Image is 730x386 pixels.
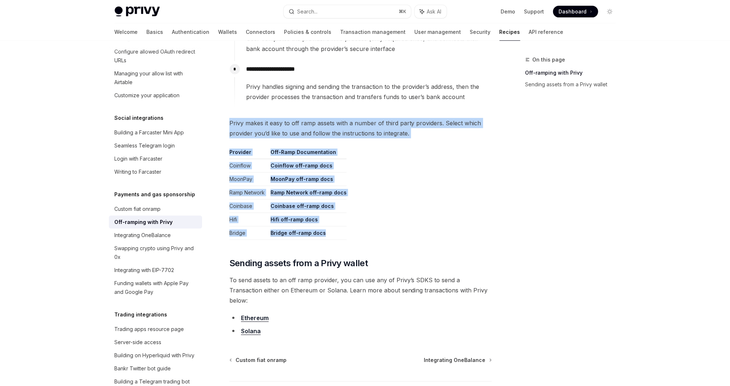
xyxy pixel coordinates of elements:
a: Writing to Farcaster [109,165,202,178]
div: Off-ramping with Privy [115,218,173,227]
div: Building a Telegram trading bot [115,377,190,386]
a: Integrating OneBalance [109,229,202,242]
a: Policies & controls [284,23,332,41]
a: Ethereum [241,314,269,322]
a: Basics [147,23,163,41]
td: MoonPay [229,173,268,186]
span: ⌘ K [399,9,407,15]
div: Configure allowed OAuth redirect URLs [115,47,198,65]
a: Building a Farcaster Mini App [109,126,202,139]
span: Privy makes it easy to off ramp assets with a number of third party providers. Select which provi... [229,118,492,138]
a: Security [470,23,491,41]
a: Building on Hyperliquid with Privy [109,349,202,362]
td: Bridge [229,227,268,240]
a: Swapping crypto using Privy and 0x [109,242,202,264]
a: Hifi off-ramp docs [271,216,318,223]
th: Off-Ramp Documentation [268,149,347,159]
a: Wallets [218,23,237,41]
div: Seamless Telegram login [115,141,175,150]
span: To send assets to an off ramp provider, you can use any of Privy’s SDKS to send a Transaction eit... [229,275,492,306]
div: Funding wallets with Apple Pay and Google Pay [115,279,198,296]
a: Custom fiat onramp [230,357,287,364]
span: On this page [533,55,565,64]
a: Configure allowed OAuth redirect URLs [109,45,202,67]
span: Custom fiat onramp [236,357,287,364]
a: Seamless Telegram login [109,139,202,152]
button: Toggle dark mode [604,6,616,17]
div: Building on Hyperliquid with Privy [115,351,195,360]
span: Dashboard [559,8,587,15]
a: Sending assets from a Privy wallet [525,79,622,90]
a: Integrating OneBalance [424,357,491,364]
a: Funding wallets with Apple Pay and Google Pay [109,277,202,299]
a: Customize your application [109,89,202,102]
a: Integrating with EIP-7702 [109,264,202,277]
div: Trading apps resource page [115,325,184,334]
span: Ask AI [427,8,442,15]
button: Ask AI [415,5,447,18]
a: Coinbase off-ramp docs [271,203,334,209]
td: Coinflow [229,159,268,173]
a: Bridge off-ramp docs [271,230,326,236]
a: Off-ramping with Privy [109,216,202,229]
a: Managing your allow list with Airtable [109,67,202,89]
th: Provider [229,149,268,159]
a: Recipes [500,23,520,41]
a: Authentication [172,23,210,41]
a: Transaction management [340,23,406,41]
span: Integrating OneBalance [424,357,486,364]
div: Building a Farcaster Mini App [115,128,184,137]
div: Server-side access [115,338,162,347]
a: Custom fiat onramp [109,202,202,216]
div: Search... [297,7,318,16]
div: Writing to Farcaster [115,168,162,176]
div: Integrating with EIP-7702 [115,266,174,275]
div: Custom fiat onramp [115,205,161,213]
a: Dashboard [553,6,598,17]
a: Bankr Twitter bot guide [109,362,202,375]
h5: Payments and gas sponsorship [115,190,196,199]
a: Login with Farcaster [109,152,202,165]
a: Connectors [246,23,276,41]
td: Ramp Network [229,186,268,200]
span: User completes the provider’s KYC process (only required once) and connects their bank account th... [246,34,492,54]
td: Coinbase [229,200,268,213]
div: Customize your application [115,91,180,100]
a: Ramp Network off-ramp docs [271,189,347,196]
a: Server-side access [109,336,202,349]
div: Swapping crypto using Privy and 0x [115,244,198,261]
span: Privy handles signing and sending the transaction to the provider’s address, then the provider pr... [246,82,492,102]
a: API reference [529,23,564,41]
a: Off-ramping with Privy [525,67,622,79]
a: Trading apps resource page [109,323,202,336]
a: MoonPay off-ramp docs [271,176,333,182]
td: Hifi [229,213,268,227]
h5: Social integrations [115,114,164,122]
div: Bankr Twitter bot guide [115,364,171,373]
button: Search...⌘K [284,5,411,18]
div: Login with Farcaster [115,154,163,163]
a: Solana [241,327,261,335]
div: Managing your allow list with Airtable [115,69,198,87]
a: Coinflow off-ramp docs [271,162,332,169]
span: Sending assets from a Privy wallet [229,257,368,269]
div: Integrating OneBalance [115,231,171,240]
h5: Trading integrations [115,310,167,319]
a: User management [415,23,461,41]
a: Demo [501,8,516,15]
a: Welcome [115,23,138,41]
a: Support [524,8,544,15]
img: light logo [115,7,160,17]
